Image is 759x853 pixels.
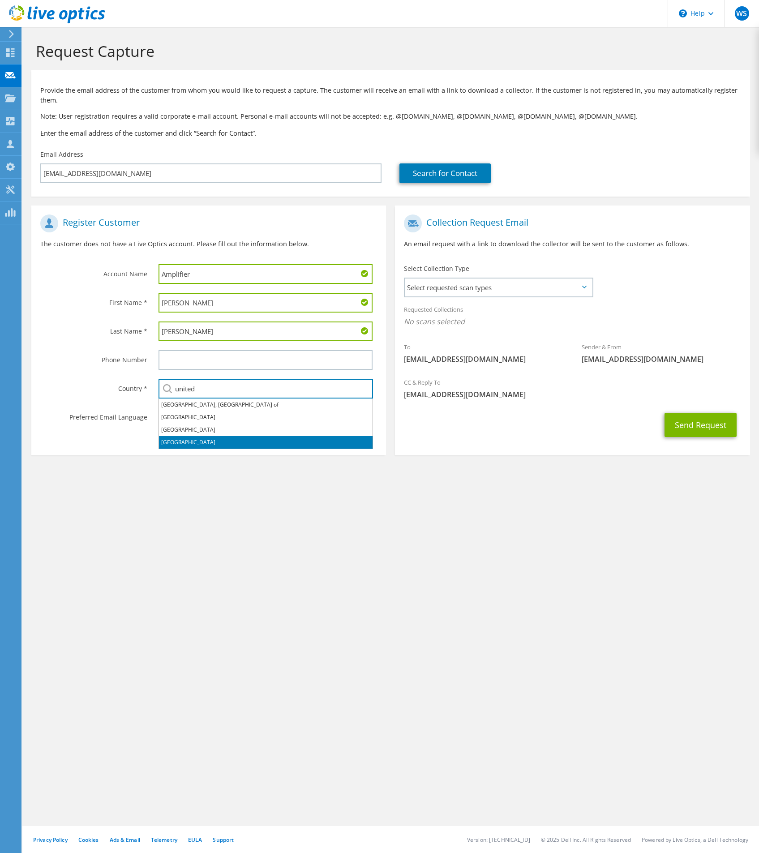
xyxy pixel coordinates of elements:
[395,373,750,404] div: CC & Reply To
[404,390,741,399] span: [EMAIL_ADDRESS][DOMAIN_NAME]
[40,239,377,249] p: The customer does not have a Live Optics account. Please fill out the information below.
[40,264,147,279] label: Account Name
[159,399,373,411] li: [GEOGRAPHIC_DATA], [GEOGRAPHIC_DATA] of
[582,354,741,364] span: [EMAIL_ADDRESS][DOMAIN_NAME]
[40,111,741,121] p: Note: User registration requires a valid corporate e-mail account. Personal e-mail accounts will ...
[40,293,147,307] label: First Name *
[395,300,750,333] div: Requested Collections
[188,836,202,844] a: EULA
[404,239,741,249] p: An email request with a link to download the collector will be sent to the customer as follows.
[405,279,592,296] span: Select requested scan types
[213,836,234,844] a: Support
[404,354,563,364] span: [EMAIL_ADDRESS][DOMAIN_NAME]
[33,836,68,844] a: Privacy Policy
[40,379,147,393] label: Country *
[78,836,99,844] a: Cookies
[151,836,177,844] a: Telemetry
[665,413,737,437] button: Send Request
[399,163,491,183] a: Search for Contact
[40,86,741,105] p: Provide the email address of the customer from whom you would like to request a capture. The cust...
[735,6,749,21] span: WS
[395,338,572,369] div: To
[159,424,373,436] li: [GEOGRAPHIC_DATA]
[159,436,373,449] li: [GEOGRAPHIC_DATA]
[679,9,687,17] svg: \n
[541,836,631,844] li: © 2025 Dell Inc. All Rights Reserved
[467,836,530,844] li: Version: [TECHNICAL_ID]
[40,321,147,336] label: Last Name *
[36,42,741,60] h1: Request Capture
[404,317,741,326] span: No scans selected
[40,350,147,364] label: Phone Number
[40,214,373,232] h1: Register Customer
[573,338,750,369] div: Sender & From
[40,150,83,159] label: Email Address
[40,128,741,138] h3: Enter the email address of the customer and click “Search for Contact”.
[404,264,469,273] label: Select Collection Type
[40,407,147,422] label: Preferred Email Language
[404,214,736,232] h1: Collection Request Email
[159,411,373,424] li: [GEOGRAPHIC_DATA]
[642,836,748,844] li: Powered by Live Optics, a Dell Technology
[110,836,140,844] a: Ads & Email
